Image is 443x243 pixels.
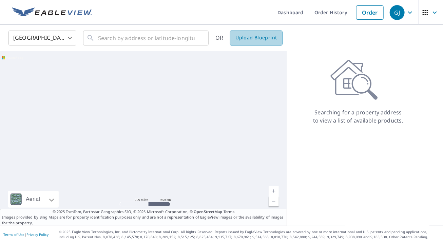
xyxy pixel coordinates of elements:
[230,31,282,45] a: Upload Blueprint
[194,209,222,214] a: OpenStreetMap
[390,5,405,20] div: GJ
[12,7,92,18] img: EV Logo
[53,209,235,215] span: © 2025 TomTom, Earthstar Geographics SIO, © 2025 Microsoft Corporation, ©
[8,29,76,48] div: [GEOGRAPHIC_DATA]
[8,191,59,208] div: Aerial
[235,34,277,42] span: Upload Blueprint
[356,5,384,20] a: Order
[269,186,279,196] a: Current Level 5, Zoom In
[59,229,440,240] p: © 2025 Eagle View Technologies, Inc. and Pictometry International Corp. All Rights Reserved. Repo...
[98,29,195,48] input: Search by address or latitude-longitude
[269,196,279,206] a: Current Level 5, Zoom Out
[24,191,42,208] div: Aerial
[313,108,404,125] p: Searching for a property address to view a list of available products.
[3,232,49,237] p: |
[215,31,283,45] div: OR
[224,209,235,214] a: Terms
[26,232,49,237] a: Privacy Policy
[3,232,24,237] a: Terms of Use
